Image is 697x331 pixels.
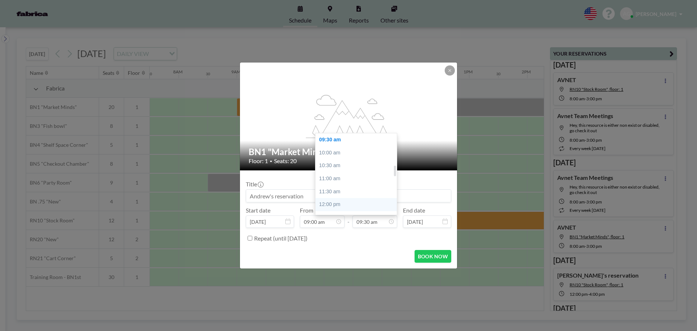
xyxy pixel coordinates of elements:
[347,209,350,225] span: -
[254,235,307,242] label: Repeat (until [DATE])
[315,198,400,211] div: 12:00 pm
[403,207,425,214] label: End date
[315,185,400,198] div: 11:30 am
[315,211,400,224] div: 12:30 pm
[249,146,449,157] h2: BN1 "Market Minds"
[246,207,270,214] label: Start date
[246,181,263,188] label: Title
[274,157,297,165] span: Seats: 20
[415,250,451,263] button: BOOK NOW
[315,133,400,146] div: 09:30 am
[270,158,272,164] span: •
[315,159,400,172] div: 10:30 am
[315,146,400,160] div: 10:00 am
[249,157,268,165] span: Floor: 1
[300,207,313,214] label: From
[246,190,451,202] input: Andrew's reservation
[315,172,400,185] div: 11:00 am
